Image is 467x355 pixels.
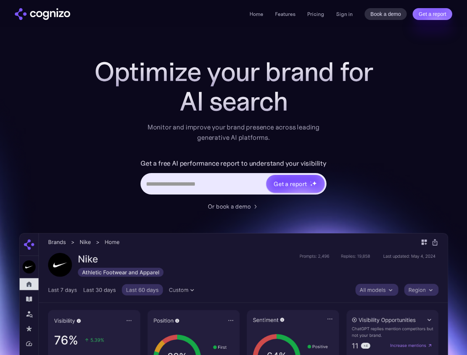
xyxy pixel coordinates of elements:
[208,202,251,211] div: Or book a demo
[307,11,324,17] a: Pricing
[143,122,325,143] div: Monitor and improve your brand presence across leading generative AI platforms.
[250,11,263,17] a: Home
[141,158,326,198] form: Hero URL Input Form
[86,87,382,116] div: AI search
[265,174,325,193] a: Get a reportstarstarstar
[208,202,260,211] a: Or book a demo
[274,179,307,188] div: Get a report
[15,8,70,20] img: cognizo logo
[312,181,317,186] img: star
[15,8,70,20] a: home
[141,158,326,169] label: Get a free AI performance report to understand your visibility
[310,181,311,182] img: star
[365,8,407,20] a: Book a demo
[275,11,295,17] a: Features
[413,8,452,20] a: Get a report
[310,184,313,186] img: star
[336,10,353,18] a: Sign in
[86,57,382,87] h1: Optimize your brand for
